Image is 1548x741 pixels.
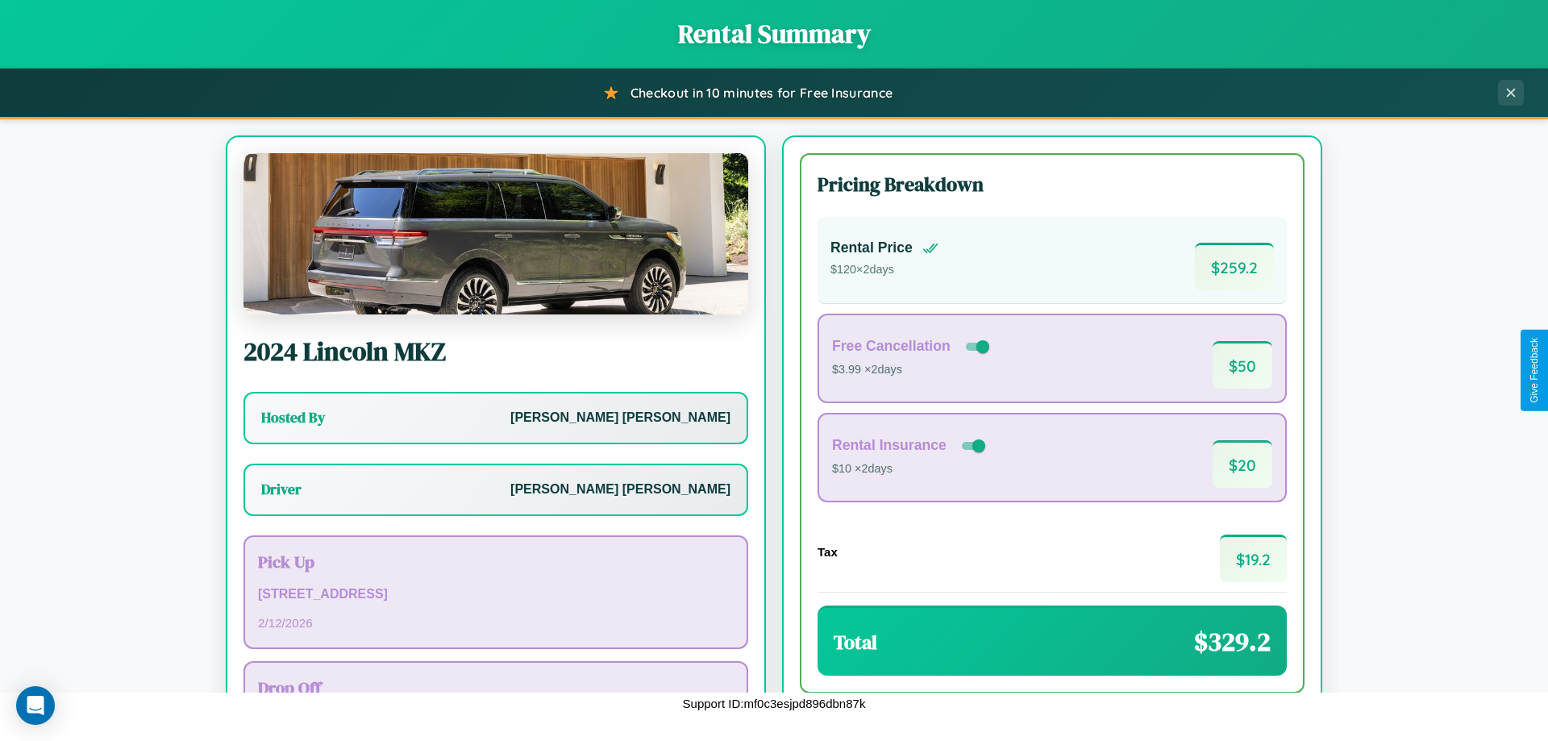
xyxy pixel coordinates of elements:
p: [PERSON_NAME] [PERSON_NAME] [510,406,730,430]
h3: Total [834,629,877,656]
div: Give Feedback [1529,338,1540,403]
p: [STREET_ADDRESS] [258,583,734,606]
p: $3.99 × 2 days [832,360,992,381]
span: $ 50 [1213,341,1272,389]
span: $ 19.2 [1220,535,1287,582]
h3: Hosted By [261,408,325,427]
p: $ 120 × 2 days [830,260,938,281]
h3: Drop Off [258,676,734,699]
img: Lincoln MKZ [243,153,748,314]
span: $ 20 [1213,440,1272,488]
span: $ 329.2 [1194,624,1271,660]
div: Open Intercom Messenger [16,686,55,725]
h4: Tax [818,545,838,559]
h4: Free Cancellation [832,338,951,355]
p: 2 / 12 / 2026 [258,612,734,634]
span: Checkout in 10 minutes for Free Insurance [630,85,893,101]
p: [PERSON_NAME] [PERSON_NAME] [510,478,730,502]
h4: Rental Insurance [832,437,947,454]
h3: Pick Up [258,550,734,573]
h3: Pricing Breakdown [818,171,1287,198]
p: $10 × 2 days [832,459,988,480]
span: $ 259.2 [1195,243,1274,290]
h1: Rental Summary [16,16,1532,52]
h3: Driver [261,480,302,499]
p: Support ID: mf0c3esjpd896dbn87k [683,693,866,714]
h4: Rental Price [830,239,913,256]
h2: 2024 Lincoln MKZ [243,334,748,369]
